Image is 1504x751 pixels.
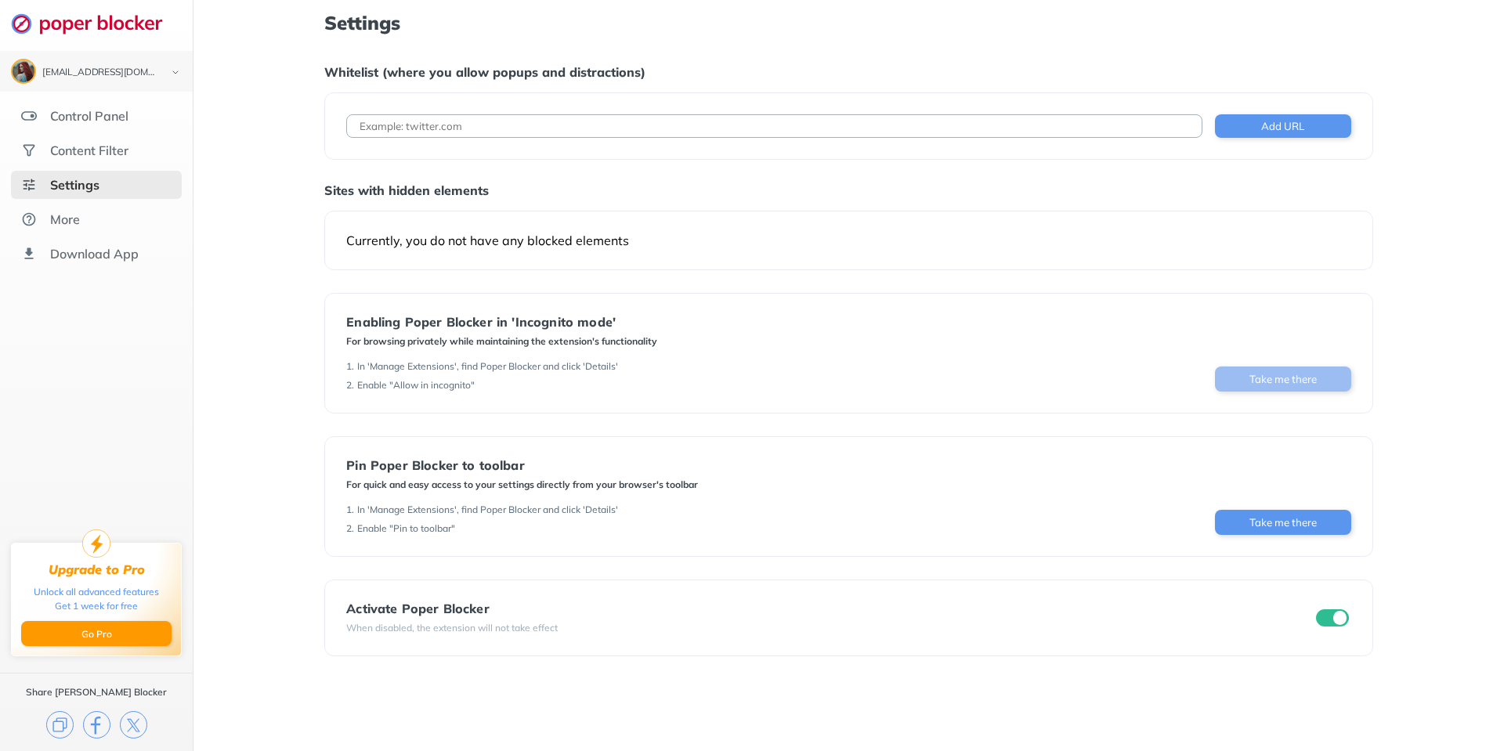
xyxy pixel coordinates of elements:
div: 1 . [346,360,354,373]
img: chevron-bottom-black.svg [166,64,185,81]
img: facebook.svg [83,711,110,738]
div: katsraven@gmail.com [42,67,158,78]
img: settings-selected.svg [21,177,37,193]
div: In 'Manage Extensions', find Poper Blocker and click 'Details' [357,504,618,516]
img: features.svg [21,108,37,124]
img: copy.svg [46,711,74,738]
div: Control Panel [50,108,128,124]
div: 2 . [346,522,354,535]
img: logo-webpage.svg [11,13,179,34]
div: Enable "Pin to toolbar" [357,522,455,535]
div: Currently, you do not have any blocked elements [346,233,1350,248]
div: Pin Poper Blocker to toolbar [346,458,698,472]
div: Unlock all advanced features [34,585,159,599]
img: download-app.svg [21,246,37,262]
div: For quick and easy access to your settings directly from your browser's toolbar [346,478,698,491]
button: Add URL [1215,114,1351,138]
div: More [50,211,80,227]
button: Take me there [1215,510,1351,535]
h1: Settings [324,13,1372,33]
button: Go Pro [21,621,172,646]
div: When disabled, the extension will not take effect [346,622,558,634]
div: Upgrade to Pro [49,562,145,577]
div: In 'Manage Extensions', find Poper Blocker and click 'Details' [357,360,618,373]
div: Share [PERSON_NAME] Blocker [26,686,167,699]
img: about.svg [21,211,37,227]
div: Download App [50,246,139,262]
div: Get 1 week for free [55,599,138,613]
img: social.svg [21,143,37,158]
input: Example: twitter.com [346,114,1202,138]
div: 1 . [346,504,354,516]
div: Whitelist (where you allow popups and distractions) [324,64,1372,80]
div: Enable "Allow in incognito" [357,379,475,392]
img: ACg8ocJKu6uwkESGZt1RgDSNeFHmOM-ng_T8jy42MIIm3-K_P2w62Xxs=s96-c [13,60,34,82]
div: Content Filter [50,143,128,158]
div: For browsing privately while maintaining the extension's functionality [346,335,657,348]
div: Settings [50,177,99,193]
button: Take me there [1215,366,1351,392]
img: upgrade-to-pro.svg [82,529,110,558]
div: Sites with hidden elements [324,182,1372,198]
div: Enabling Poper Blocker in 'Incognito mode' [346,315,657,329]
div: 2 . [346,379,354,392]
img: x.svg [120,711,147,738]
div: Activate Poper Blocker [346,601,558,616]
